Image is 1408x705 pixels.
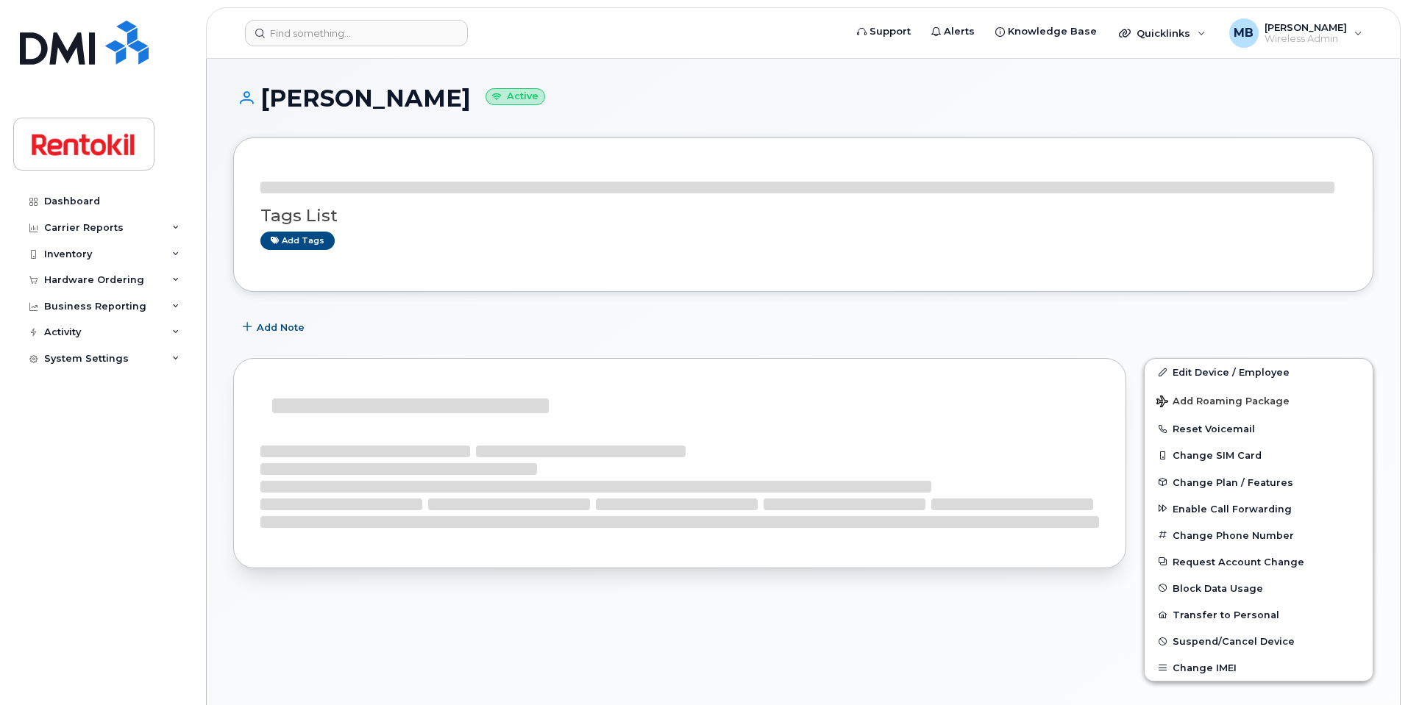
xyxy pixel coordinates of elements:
button: Reset Voicemail [1145,415,1373,442]
button: Suspend/Cancel Device [1145,628,1373,654]
button: Change IMEI [1145,654,1373,681]
span: Add Note [257,321,305,334]
button: Change Phone Number [1145,522,1373,548]
button: Block Data Usage [1145,575,1373,601]
button: Change SIM Card [1145,442,1373,468]
button: Request Account Change [1145,548,1373,575]
span: Enable Call Forwarding [1173,503,1292,514]
button: Transfer to Personal [1145,601,1373,628]
button: Add Note [233,314,317,340]
button: Add Roaming Package [1145,385,1373,415]
button: Enable Call Forwarding [1145,495,1373,522]
span: Suspend/Cancel Device [1173,636,1295,647]
span: Add Roaming Package [1156,396,1290,409]
h3: Tags List [260,207,1346,225]
h1: [PERSON_NAME] [233,85,1373,111]
span: Change Plan / Features [1173,476,1293,487]
button: Change Plan / Features [1145,469,1373,495]
a: Add tags [260,232,335,250]
small: Active [486,88,545,105]
a: Edit Device / Employee [1145,359,1373,385]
